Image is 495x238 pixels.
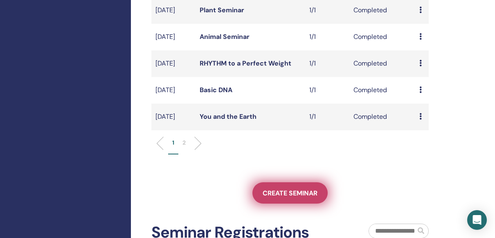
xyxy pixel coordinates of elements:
p: 1 [172,138,174,147]
a: You and the Earth [200,112,256,121]
td: [DATE] [151,50,196,77]
td: [DATE] [151,104,196,130]
span: Create seminar [263,189,317,197]
td: Completed [349,77,415,104]
a: Create seminar [252,182,328,204]
td: 1/1 [305,24,349,50]
td: 1/1 [305,50,349,77]
a: RHYTHM to a Perfect Weight [200,59,291,68]
a: Basic DNA [200,86,232,94]
td: [DATE] [151,24,196,50]
a: Animal Seminar [200,32,250,41]
td: [DATE] [151,77,196,104]
td: Completed [349,50,415,77]
td: 1/1 [305,77,349,104]
a: Plant Seminar [200,6,244,14]
td: Completed [349,104,415,130]
td: 1/1 [305,104,349,130]
div: Open Intercom Messenger [467,210,487,230]
td: Completed [349,24,415,50]
p: 2 [182,138,186,147]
